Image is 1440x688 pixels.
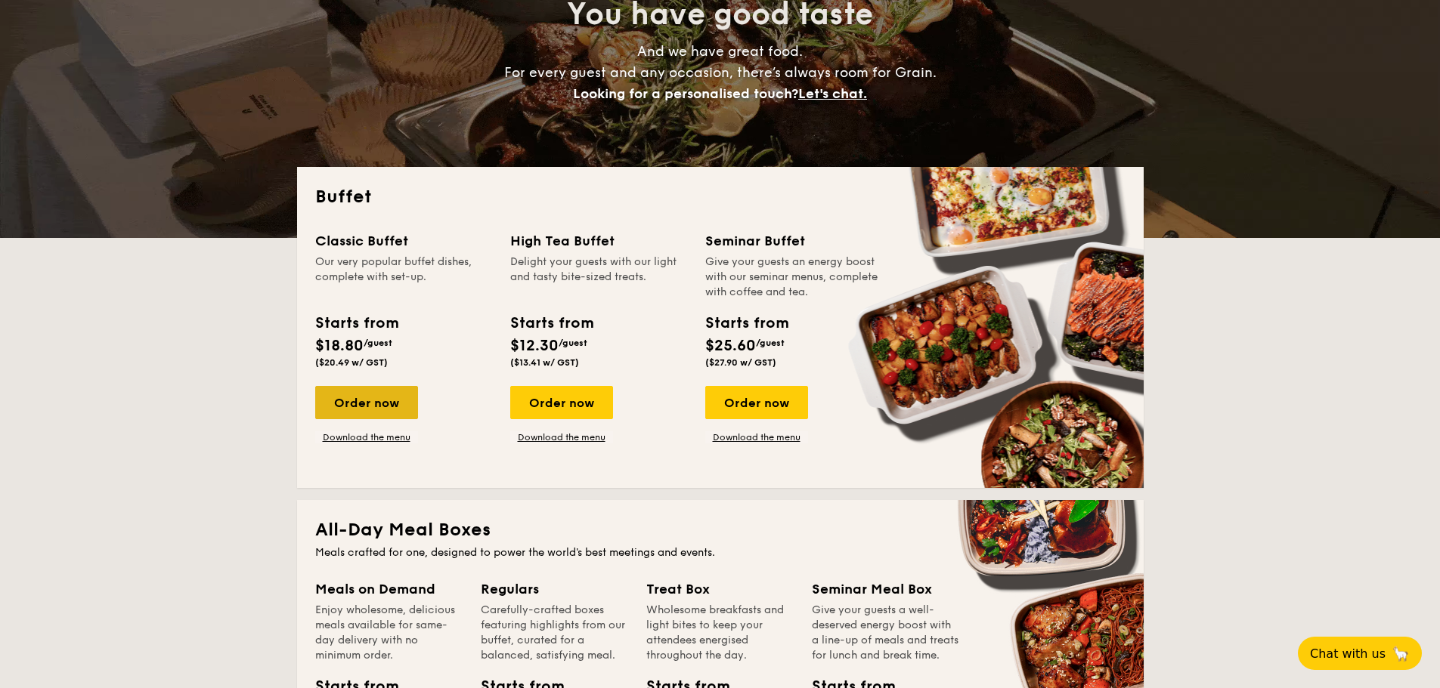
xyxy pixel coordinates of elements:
span: $18.80 [315,337,364,355]
div: Order now [705,386,808,419]
span: And we have great food. For every guest and any occasion, there’s always room for Grain. [504,43,937,102]
div: Our very popular buffet dishes, complete with set-up. [315,255,492,300]
span: /guest [364,338,392,348]
div: Give your guests a well-deserved energy boost with a line-up of meals and treats for lunch and br... [812,603,959,663]
div: Starts from [510,312,593,335]
div: Delight your guests with our light and tasty bite-sized treats. [510,255,687,300]
div: Seminar Buffet [705,230,882,251]
a: Download the menu [705,431,808,443]
span: Let's chat. [798,85,867,102]
div: Classic Buffet [315,230,492,251]
div: Regulars [481,578,628,600]
div: Meals on Demand [315,578,463,600]
div: Carefully-crafted boxes featuring highlights from our buffet, curated for a balanced, satisfying ... [481,603,628,663]
span: $12.30 [510,337,559,355]
div: Starts from [315,312,398,335]
span: ($13.41 w/ GST) [510,357,579,368]
div: Order now [315,386,418,419]
h2: Buffet [315,185,1126,209]
span: $25.60 [705,337,756,355]
div: Give your guests an energy boost with our seminar menus, complete with coffee and tea. [705,255,882,300]
div: Seminar Meal Box [812,578,959,600]
a: Download the menu [315,431,418,443]
button: Chat with us🦙 [1298,637,1422,670]
span: ($20.49 w/ GST) [315,357,388,368]
div: Wholesome breakfasts and light bites to keep your attendees energised throughout the day. [646,603,794,663]
div: Meals crafted for one, designed to power the world's best meetings and events. [315,545,1126,560]
a: Download the menu [510,431,613,443]
span: /guest [559,338,587,348]
span: ($27.90 w/ GST) [705,357,776,368]
h2: All-Day Meal Boxes [315,518,1126,542]
span: /guest [756,338,785,348]
span: Chat with us [1310,646,1386,661]
span: Looking for a personalised touch? [573,85,798,102]
div: High Tea Buffet [510,230,687,251]
div: Treat Box [646,578,794,600]
div: Enjoy wholesome, delicious meals available for same-day delivery with no minimum order. [315,603,463,663]
span: 🦙 [1392,645,1410,662]
div: Order now [510,386,613,419]
div: Starts from [705,312,788,335]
